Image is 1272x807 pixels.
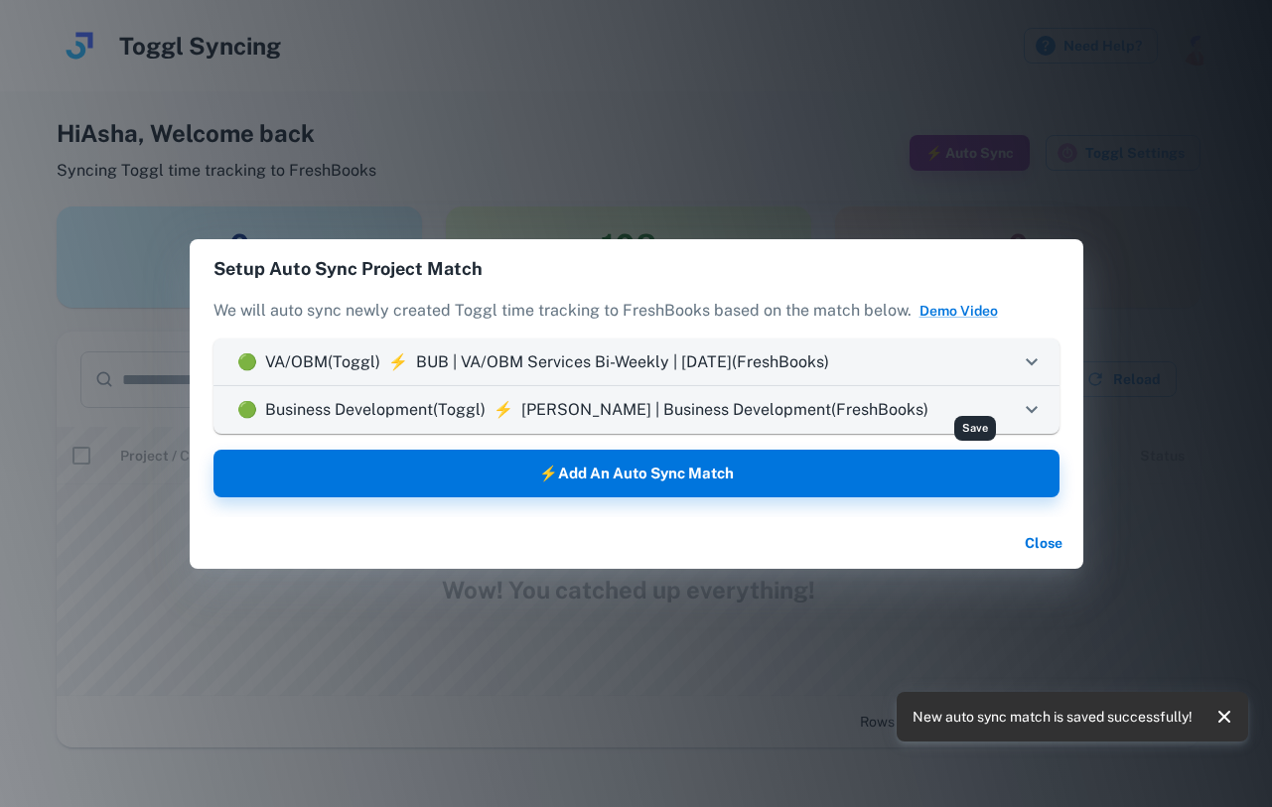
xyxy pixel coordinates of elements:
p: We will auto sync newly created Toggl time tracking to FreshBooks based on the match below. [213,299,1060,338]
button: ⚡Add an Auto Sync Match [213,450,1060,497]
h2: Setup Auto Sync Project Match [190,239,1083,299]
a: Demo Video [919,303,998,319]
div: ActiveBusiness Development(Toggl)⚡[PERSON_NAME] | Business Development(FreshBooks) [213,386,1060,434]
div: Save [954,416,996,441]
p: ⚡ [486,398,521,422]
p: Active [229,398,265,422]
div: New auto sync match is saved successfully! [913,698,1193,736]
div: ActiveVA/OBM(Toggl)⚡BUB | VA/OBM Services Bi-Weekly | [DATE](FreshBooks) [213,338,1060,386]
button: close [1208,701,1240,733]
button: Close [1012,525,1075,561]
p: ⚡ [380,350,416,374]
p: VA/OBM (Toggl) [265,350,380,374]
p: Active [229,350,265,374]
p: Business Development (Toggl) [265,398,486,422]
p: [PERSON_NAME] | Business Development (FreshBooks) [521,398,928,422]
p: BUB | VA/OBM Services Bi-Weekly | [DATE] (FreshBooks) [416,350,829,374]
